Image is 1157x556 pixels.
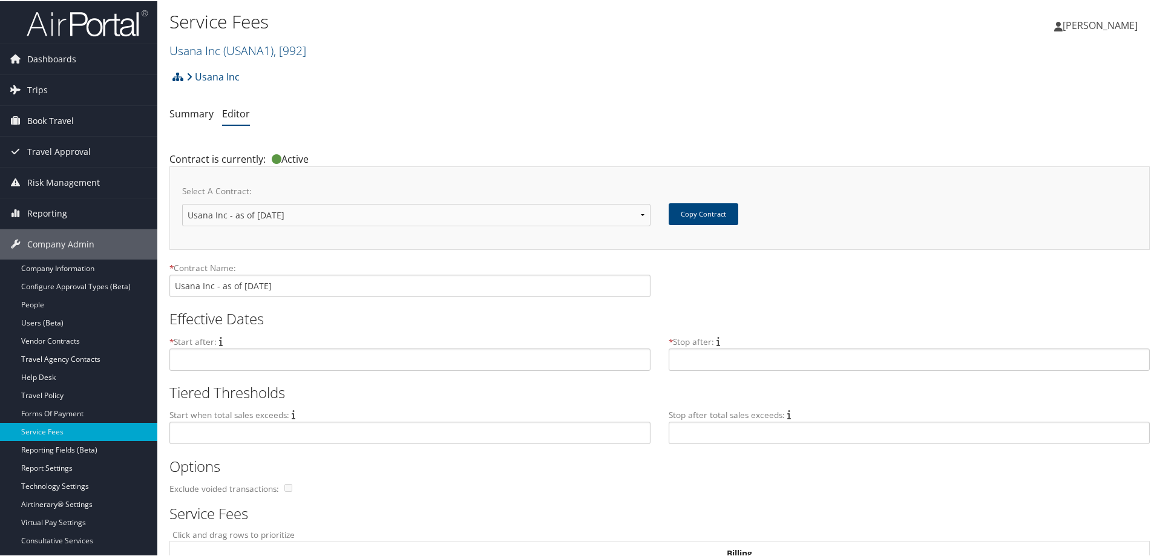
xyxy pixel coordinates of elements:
[169,151,266,165] span: Contract is currently:
[27,74,48,104] span: Trips
[27,228,94,258] span: Company Admin
[169,381,1141,402] h2: Tiered Thresholds
[169,335,217,347] label: Start after:
[169,273,651,296] input: Name is required.
[186,64,240,88] a: Usana Inc
[169,8,823,33] h1: Service Fees
[169,408,289,420] label: Start when total sales exceeds:
[27,43,76,73] span: Dashboards
[169,528,1141,540] label: Click and drag rows to prioritize
[274,41,306,57] span: , [ 992 ]
[222,106,250,119] a: Editor
[182,184,651,202] label: Select A Contract:
[27,197,67,227] span: Reporting
[169,455,1141,476] h2: Options
[27,136,91,166] span: Travel Approval
[169,261,651,273] label: Contract Name:
[669,335,714,347] label: Stop after:
[27,105,74,135] span: Book Travel
[169,41,306,57] a: Usana Inc
[669,202,738,224] button: Copy Contract
[223,41,274,57] span: ( USANA1 )
[27,166,100,197] span: Risk Management
[169,482,282,494] label: Exclude voided transactions:
[669,408,785,420] label: Stop after total sales exceeds:
[1063,18,1138,31] span: [PERSON_NAME]
[169,502,1141,523] h2: Service Fees
[27,8,148,36] img: airportal-logo.png
[169,307,1141,328] h2: Effective Dates
[266,151,309,165] span: Active
[1054,6,1150,42] a: [PERSON_NAME]
[169,106,214,119] a: Summary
